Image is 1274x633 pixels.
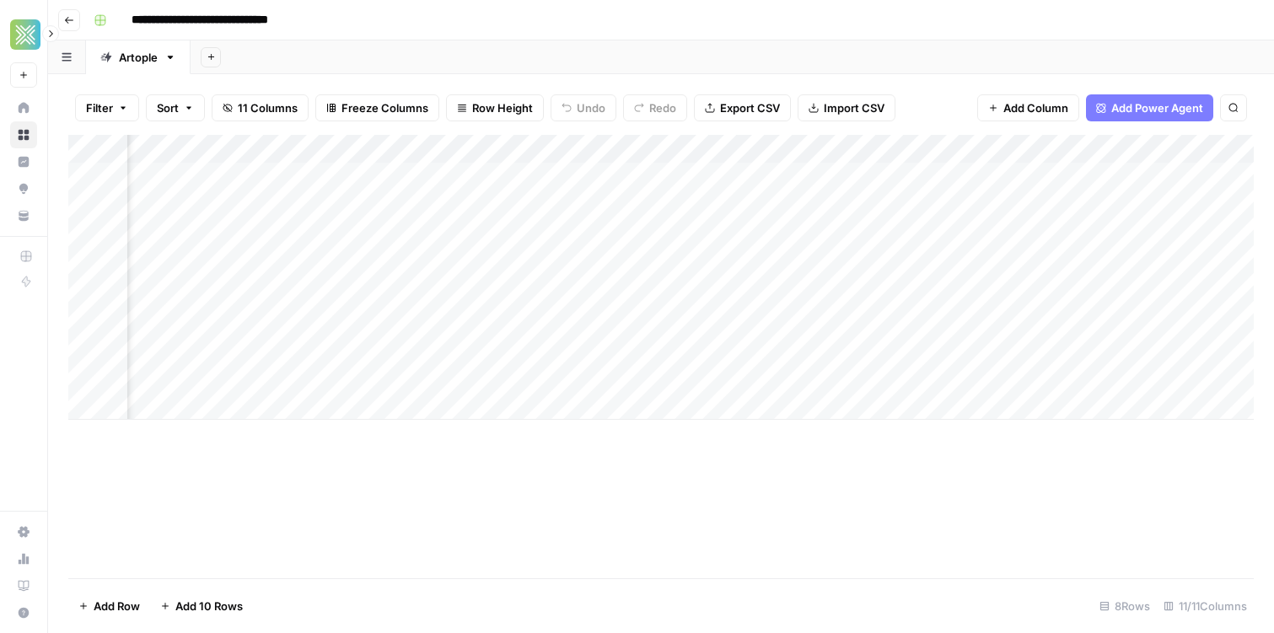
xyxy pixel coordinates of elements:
span: Undo [577,99,605,116]
a: Learning Hub [10,572,37,599]
button: Import CSV [798,94,895,121]
button: Help + Support [10,599,37,626]
a: Insights [10,148,37,175]
a: Opportunities [10,175,37,202]
button: Filter [75,94,139,121]
button: Add Row [68,593,150,620]
span: Redo [649,99,676,116]
div: Artople [119,49,158,66]
span: 11 Columns [238,99,298,116]
span: Sort [157,99,179,116]
span: Row Height [472,99,533,116]
a: Home [10,94,37,121]
span: Add 10 Rows [175,598,243,614]
div: 8 Rows [1093,593,1157,620]
span: Import CSV [824,99,884,116]
button: Redo [623,94,687,121]
span: Add Power Agent [1111,99,1203,116]
a: Settings [10,518,37,545]
span: Freeze Columns [341,99,428,116]
img: Xponent21 Logo [10,19,40,50]
button: Add 10 Rows [150,593,253,620]
a: Browse [10,121,37,148]
button: Workspace: Xponent21 [10,13,37,56]
button: Sort [146,94,205,121]
button: Export CSV [694,94,791,121]
span: Export CSV [720,99,780,116]
a: Artople [86,40,191,74]
div: 11/11 Columns [1157,593,1254,620]
button: Add Column [977,94,1079,121]
button: Row Height [446,94,544,121]
a: Your Data [10,202,37,229]
a: Usage [10,545,37,572]
span: Filter [86,99,113,116]
span: Add Column [1003,99,1068,116]
button: Undo [551,94,616,121]
button: 11 Columns [212,94,309,121]
button: Freeze Columns [315,94,439,121]
button: Add Power Agent [1086,94,1213,121]
span: Add Row [94,598,140,614]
